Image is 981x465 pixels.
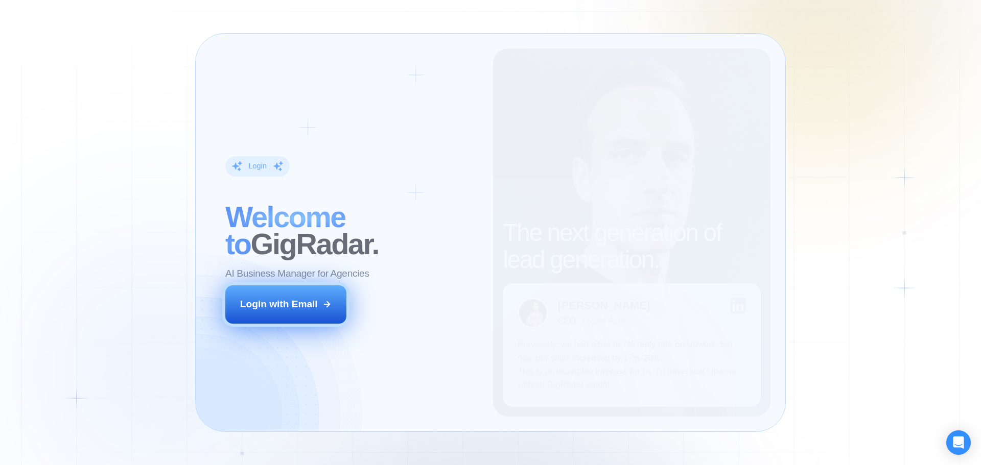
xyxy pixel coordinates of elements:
div: Login [248,161,266,171]
div: [PERSON_NAME] [558,300,650,311]
span: Welcome to [225,201,345,260]
div: Open Intercom Messenger [946,430,971,455]
div: Digital Agency [582,316,636,326]
h2: The next generation of lead generation. [503,219,761,274]
div: Login with Email [240,298,318,311]
h2: ‍ GigRadar. [225,204,478,258]
button: Login with Email [225,285,347,323]
div: CEO [558,316,576,326]
p: AI Business Manager for Agencies [225,267,369,280]
p: Previously, we had a 5% to 7% reply rate on Upwork, but now our sales increased by 17%-20%. This ... [518,338,746,392]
